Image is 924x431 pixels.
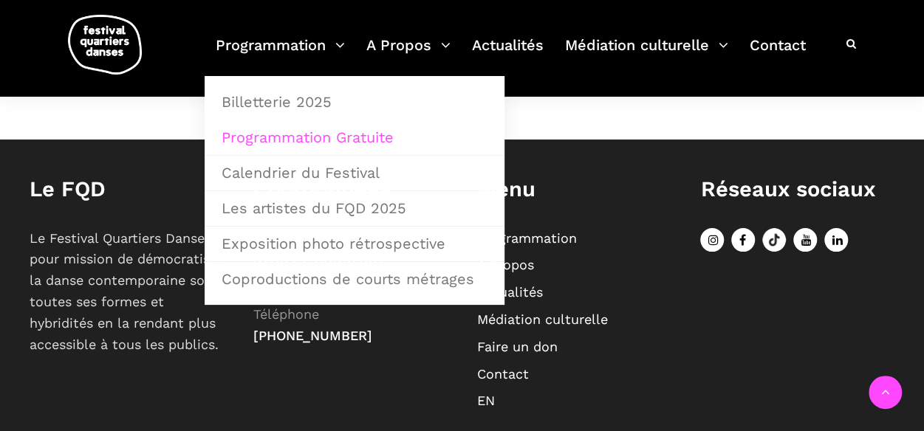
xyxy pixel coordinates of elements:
[472,32,544,76] a: Actualités
[213,156,496,190] a: Calendrier du Festival
[477,366,529,382] a: Contact
[30,176,224,202] h1: Le FQD
[477,311,608,327] a: Médiation culturelle
[213,120,496,154] a: Programmation Gratuite
[253,328,372,343] span: [PHONE_NUMBER]
[477,176,671,202] h1: Menu
[477,230,577,246] a: Programmation
[477,284,543,300] a: Actualités
[253,306,319,322] span: Téléphone
[477,257,534,272] a: A Propos
[213,85,496,119] a: Billetterie 2025
[700,176,894,202] h1: Réseaux sociaux
[68,15,142,75] img: logo-fqd-med
[477,339,558,354] a: Faire un don
[216,32,345,76] a: Programmation
[565,32,728,76] a: Médiation culturelle
[477,393,495,408] a: EN
[213,227,496,261] a: Exposition photo rétrospective
[213,191,496,225] a: Les artistes du FQD 2025
[366,32,451,76] a: A Propos
[30,228,224,356] p: Le Festival Quartiers Danses a pour mission de démocratiser la danse contemporaine sous toutes se...
[750,32,806,76] a: Contact
[213,262,496,296] a: Coproductions de courts métrages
